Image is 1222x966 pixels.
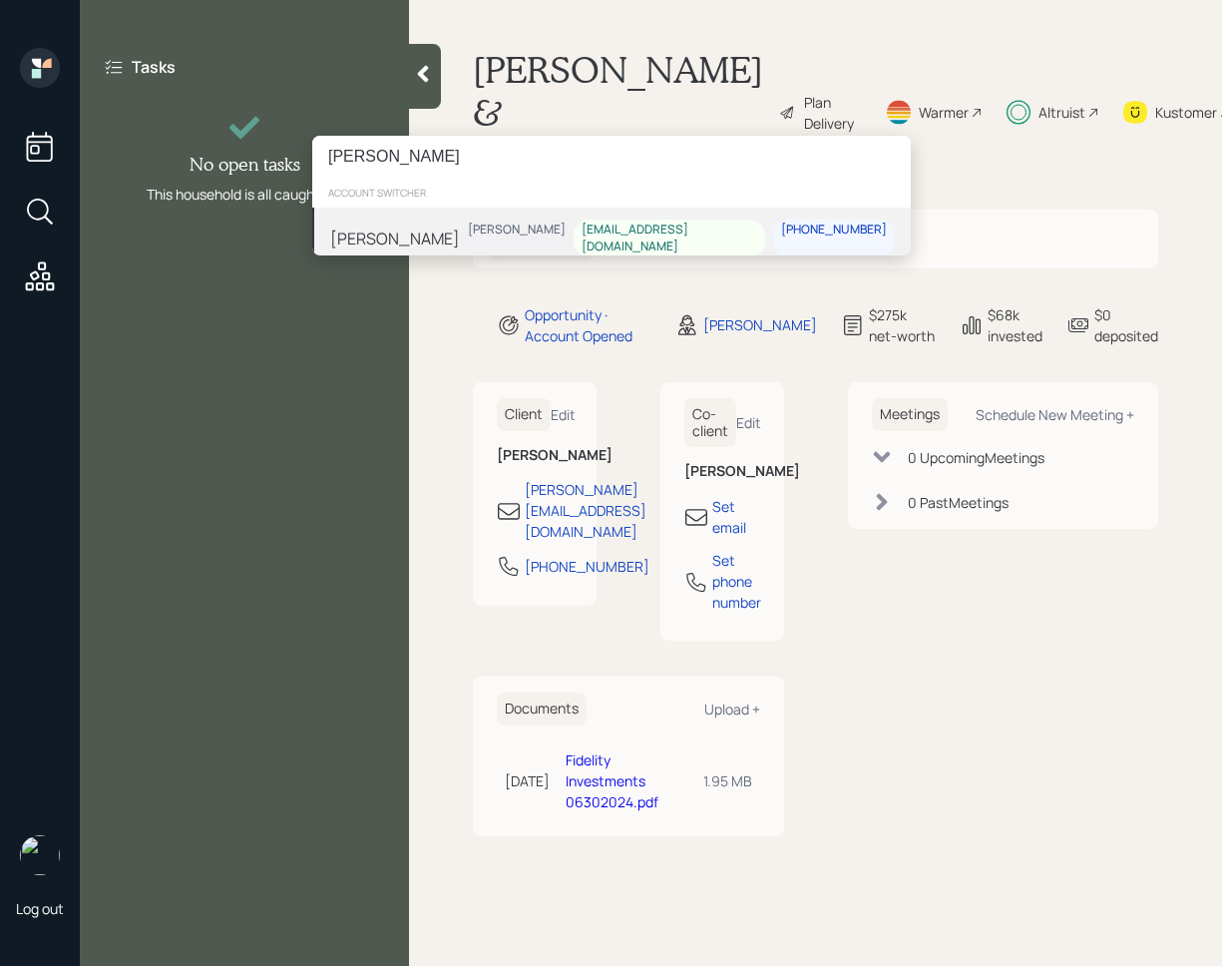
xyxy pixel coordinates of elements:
div: account switcher [312,178,911,208]
div: [EMAIL_ADDRESS][DOMAIN_NAME] [582,222,757,255]
input: Type a command or search… [312,136,911,178]
div: [PERSON_NAME] [330,226,460,249]
div: [PERSON_NAME] [468,222,566,239]
div: [PHONE_NUMBER] [781,222,887,239]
